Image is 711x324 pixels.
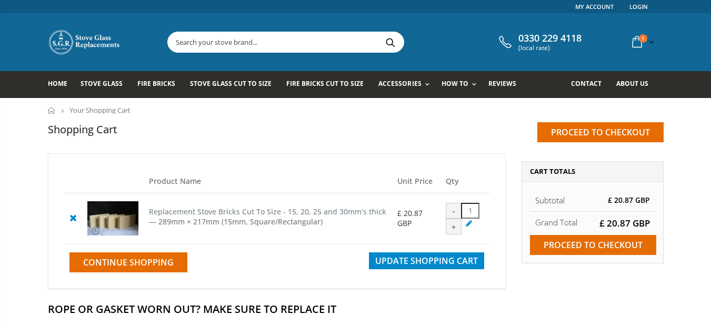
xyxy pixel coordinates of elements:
th: Qty [440,170,489,193]
a: Accessories [378,71,434,98]
span: Subtotal [535,195,565,205]
div: - [446,203,462,219]
span: 0330 229 4118 [518,33,582,44]
a: 0330 229 4118 (local rate) [496,33,582,52]
span: Fire Bricks [137,79,175,88]
span: Stove Glass [81,79,123,88]
button: Update Shopping Cart [369,252,484,269]
img: Stove Glass Replacement [48,29,122,55]
th: Unit Price [392,170,441,193]
a: 1 [628,32,656,52]
a: Reviews [488,71,524,98]
a: About us [616,71,656,98]
span: Accessories [378,79,421,88]
a: Replacement Stove Bricks Cut To Size - 15, 20, 25 and 30mm's thick [149,207,386,217]
span: Fire Bricks Cut To Size [286,79,364,88]
button: Search [379,32,403,52]
span: £ 20.87 GBP [599,217,650,229]
input: Proceed to checkout [530,235,656,255]
span: Update Shopping Cart [375,255,478,267]
input: Proceed to checkout [537,122,664,142]
a: Stove Glass [81,71,131,98]
strong: Grand Total [535,217,577,228]
a: Continue Shopping [69,252,187,272]
span: (local rate) [518,44,582,52]
span: £ 20.87 GBP [608,195,650,205]
h1: Shopping Cart [48,122,117,136]
span: — 289mm × 217mm (15mm, Square/Rectangular) [149,217,323,227]
a: Home [48,71,75,98]
img: Replacement Stove Bricks Cut To Size - 15, 20, 25 and 30mm's thick - Brick Pool #4 [87,201,138,235]
a: Fire Bricks Cut To Size [286,71,372,98]
a: Fire Bricks [137,71,183,98]
span: Reviews [488,79,516,88]
a: Stove Glass Cut To Size [190,71,279,98]
h2: Rope Or Gasket Worn Out? Make Sure To Replace It [48,302,664,316]
input: Search your stove brand... [168,32,522,52]
th: Product Name [144,170,392,193]
a: How To [442,71,482,98]
span: Stove Glass Cut To Size [190,79,272,88]
span: £ 20.87 GBP [397,208,423,228]
span: 1 [639,34,647,43]
span: About us [616,79,648,88]
div: + [446,219,462,234]
span: Your Shopping Cart [69,105,131,115]
span: Cart Totals [530,166,575,176]
a: Contact [571,71,609,98]
span: How To [442,79,468,88]
a: Home [48,107,56,114]
span: Contact [571,79,602,88]
span: Home [48,79,67,88]
span: Continue Shopping [83,257,174,268]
